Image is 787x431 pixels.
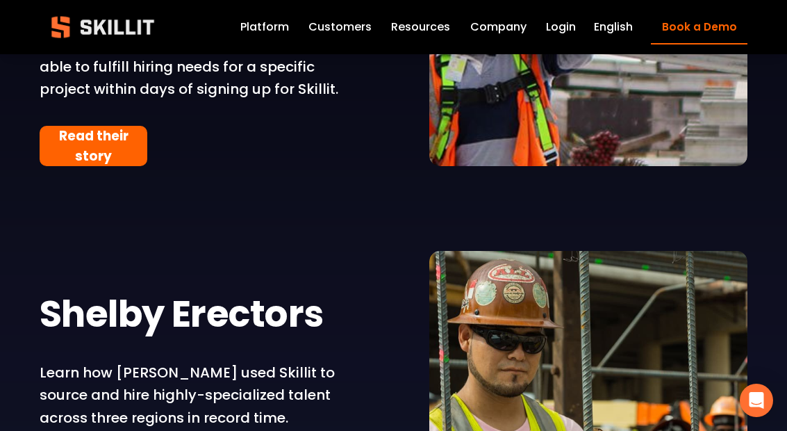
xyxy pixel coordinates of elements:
div: Open Intercom Messenger [740,384,773,417]
a: Customers [308,17,372,36]
p: Learn how [PERSON_NAME] used Skillit to source and hire highly-specialized talent across three re... [40,361,358,429]
span: Resources [391,19,450,35]
p: Learn how MGM General Contracting was able to fulfill hiring needs for a specific project within ... [40,33,358,101]
strong: Shelby Erectors [40,288,324,339]
img: Skillit [40,6,166,48]
a: Login [546,17,576,36]
a: Book a Demo [651,10,747,44]
a: Company [470,17,527,36]
div: language picker [594,17,633,36]
a: Platform [240,17,289,36]
a: Read their story [40,126,148,166]
span: English [594,19,633,35]
a: folder dropdown [391,17,450,36]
